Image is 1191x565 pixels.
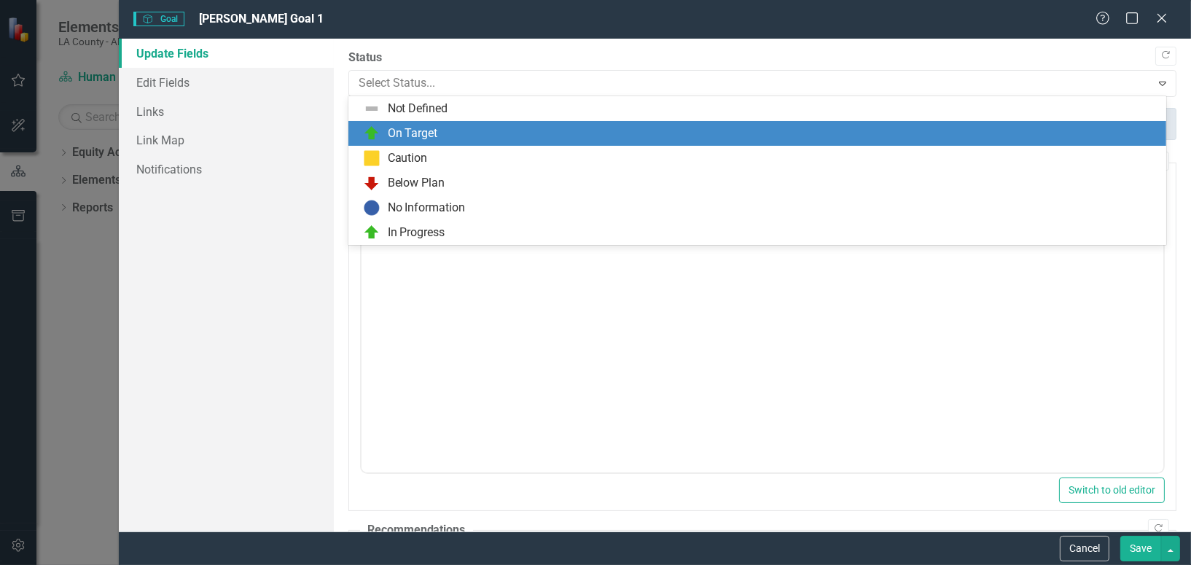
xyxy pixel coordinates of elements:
a: Links [119,97,333,126]
span: Goal [133,12,184,26]
img: Below Plan [363,174,380,192]
div: Not Defined [388,101,448,117]
span: [PERSON_NAME] Goal 1 [199,12,324,26]
button: Save [1120,536,1161,561]
button: Cancel [1060,536,1109,561]
iframe: Rich Text Area [362,218,1163,472]
a: Edit Fields [119,68,333,97]
div: No Information [388,200,466,217]
a: Notifications [119,155,333,184]
div: In Progress [388,225,445,241]
button: Switch to old editor [1059,478,1165,503]
img: On Target [363,125,380,142]
div: On Target [388,125,438,142]
legend: Recommendations [360,522,473,539]
img: In Progress [363,224,380,241]
div: Below Plan [388,175,445,192]
div: Caution [388,150,428,167]
img: Caution [363,149,380,167]
img: No Information [363,199,380,217]
a: Link Map [119,125,333,155]
label: Status [348,50,1176,66]
a: Update Fields [119,39,333,68]
img: Not Defined [363,100,380,117]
